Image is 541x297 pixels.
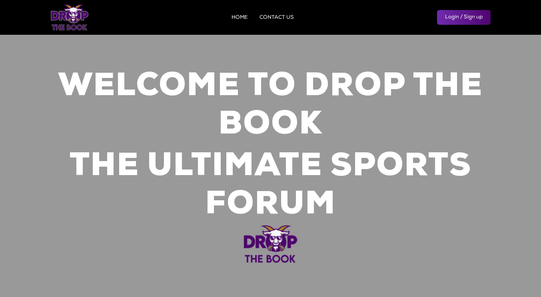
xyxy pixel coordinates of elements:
img: logo.png [51,4,89,31]
a: CONTACT US [260,15,294,20]
h1: The Ultimate Sports Forum [51,148,491,225]
img: logo.png [243,225,298,264]
a: HOME [232,15,248,20]
h1: Welcome to Drop the Book [51,68,491,145]
a: Login / Sign up [437,10,491,25]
